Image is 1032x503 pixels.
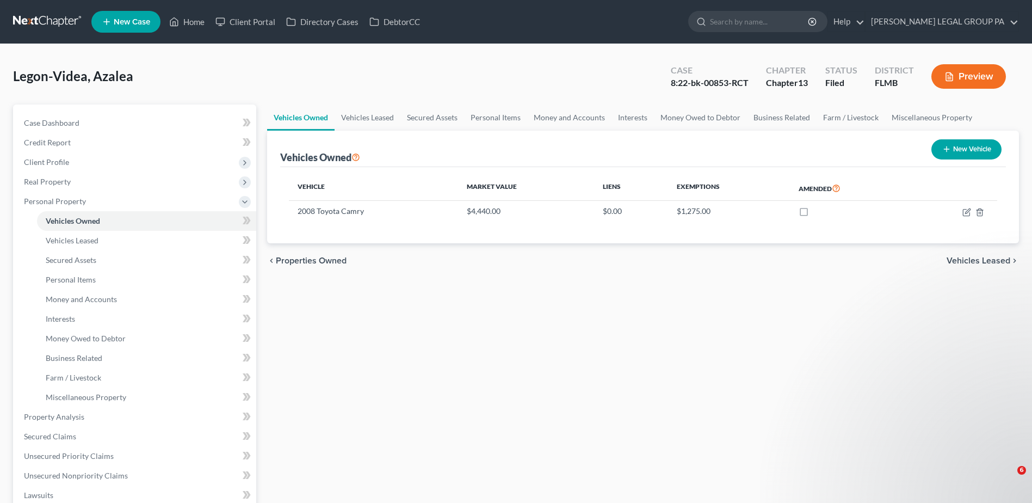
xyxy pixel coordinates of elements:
a: Vehicles Owned [37,211,256,231]
a: Business Related [37,348,256,368]
th: Vehicle [289,176,458,201]
span: Secured Claims [24,432,76,441]
span: Client Profile [24,157,69,167]
div: Chapter [766,77,808,89]
iframe: Intercom live chat [995,466,1021,492]
span: Vehicles Leased [46,236,98,245]
a: Money and Accounts [527,105,611,131]
i: chevron_left [267,256,276,265]
button: chevron_left Properties Owned [267,256,347,265]
div: Chapter [766,64,808,77]
a: Property Analysis [15,407,256,427]
div: FLMB [875,77,914,89]
div: Filed [825,77,857,89]
div: District [875,64,914,77]
span: Legon-Videa, Azalea [13,68,133,84]
span: 13 [798,77,808,88]
a: Personal Items [464,105,527,131]
span: Vehicles Owned [46,216,100,225]
span: Interests [46,314,75,323]
span: Lawsuits [24,490,53,500]
th: Exemptions [668,176,790,201]
td: 2008 Toyota Camry [289,201,458,222]
a: Personal Items [37,270,256,290]
a: Money Owed to Debtor [37,329,256,348]
span: Personal Property [24,197,86,206]
span: Miscellaneous Property [46,392,126,402]
a: Unsecured Nonpriority Claims [15,466,256,486]
a: Unsecured Priority Claims [15,446,256,466]
span: Property Analysis [24,412,84,421]
a: Secured Assets [37,250,256,270]
th: Amended [790,176,910,201]
td: $1,275.00 [668,201,790,222]
a: Help [828,12,864,32]
span: Case Dashboard [24,118,79,127]
td: $4,440.00 [458,201,594,222]
th: Liens [594,176,668,201]
a: Miscellaneous Property [885,105,979,131]
a: Farm / Livestock [817,105,885,131]
th: Market Value [458,176,594,201]
a: Interests [611,105,654,131]
span: Money Owed to Debtor [46,334,126,343]
a: Vehicles Leased [37,231,256,250]
a: Business Related [747,105,817,131]
span: 6 [1017,466,1026,475]
span: Personal Items [46,275,96,284]
a: Miscellaneous Property [37,388,256,407]
span: Credit Report [24,138,71,147]
span: Secured Assets [46,255,96,265]
a: Money Owed to Debtor [654,105,747,131]
a: [PERSON_NAME] LEGAL GROUP PA [866,12,1018,32]
a: DebtorCC [364,12,425,32]
a: Credit Report [15,133,256,152]
a: Home [164,12,210,32]
a: Interests [37,309,256,329]
div: Case [671,64,749,77]
div: Vehicles Owned [280,151,360,164]
a: Money and Accounts [37,290,256,309]
span: Farm / Livestock [46,373,101,382]
td: $0.00 [594,201,668,222]
a: Directory Cases [281,12,364,32]
a: Farm / Livestock [37,368,256,388]
div: Status [825,64,857,77]
span: Business Related [46,353,102,363]
a: Client Portal [210,12,281,32]
span: Properties Owned [276,256,347,265]
span: Money and Accounts [46,295,117,304]
span: Unsecured Nonpriority Claims [24,471,128,480]
span: New Case [114,18,150,26]
a: Secured Assets [400,105,464,131]
div: 8:22-bk-00853-RCT [671,77,749,89]
span: Real Property [24,177,71,186]
button: New Vehicle [931,139,1002,160]
a: Vehicles Leased [335,105,400,131]
a: Case Dashboard [15,113,256,133]
span: Unsecured Priority Claims [24,451,114,461]
button: Preview [931,64,1006,89]
input: Search by name... [710,11,809,32]
a: Vehicles Owned [267,105,335,131]
a: Secured Claims [15,427,256,446]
